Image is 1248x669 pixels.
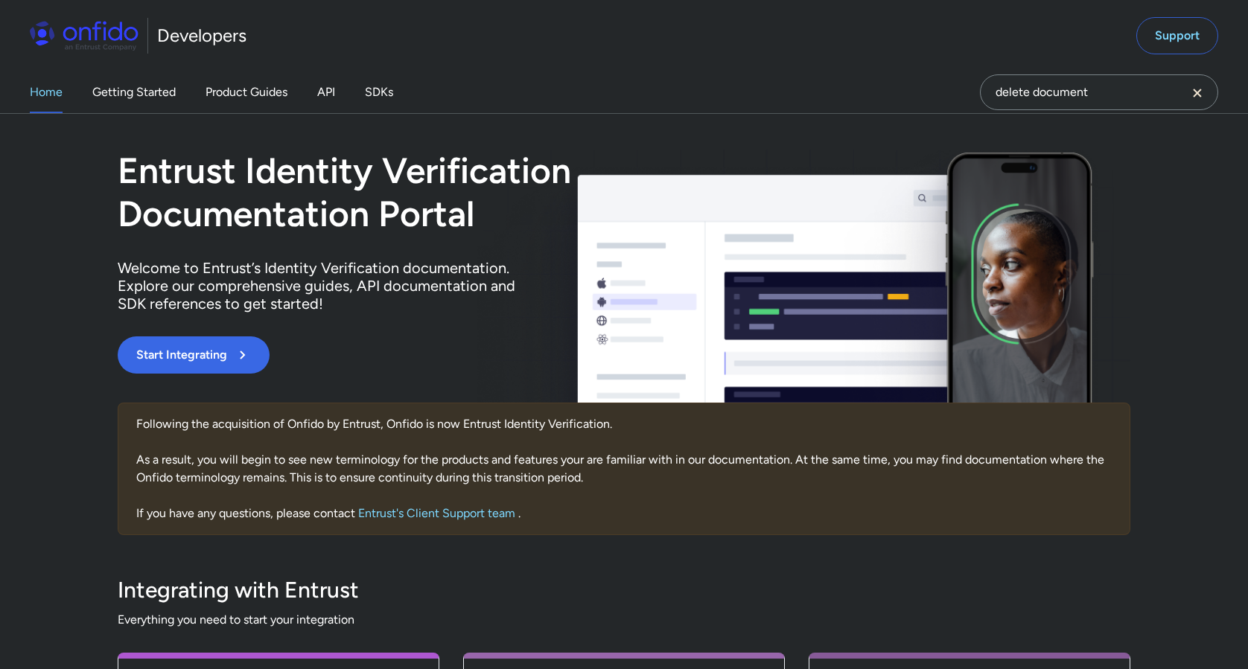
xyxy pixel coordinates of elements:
[30,21,139,51] img: Onfido Logo
[157,24,246,48] h1: Developers
[358,506,518,520] a: Entrust's Client Support team
[118,150,827,235] h1: Entrust Identity Verification Documentation Portal
[118,403,1130,535] div: Following the acquisition of Onfido by Entrust, Onfido is now Entrust Identity Verification. As a...
[30,71,63,113] a: Home
[317,71,335,113] a: API
[92,71,176,113] a: Getting Started
[980,74,1218,110] input: Onfido search input field
[118,575,1130,605] h3: Integrating with Entrust
[118,611,1130,629] span: Everything you need to start your integration
[118,259,535,313] p: Welcome to Entrust’s Identity Verification documentation. Explore our comprehensive guides, API d...
[118,336,827,374] a: Start Integrating
[118,336,270,374] button: Start Integrating
[1136,17,1218,54] a: Support
[206,71,287,113] a: Product Guides
[365,71,393,113] a: SDKs
[1188,84,1206,102] svg: Clear search field button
